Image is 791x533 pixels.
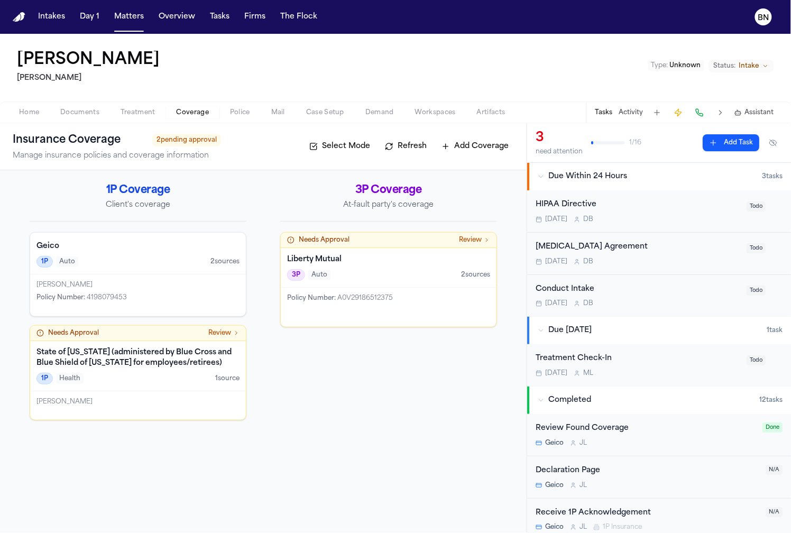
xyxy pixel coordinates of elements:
[709,60,774,72] button: Change status from Intake
[208,329,231,337] span: Review
[527,275,791,317] div: Open task: Conduct Intake
[304,138,375,155] button: Select Mode
[36,373,53,384] span: 1P
[762,422,783,433] span: Done
[762,172,783,181] span: 3 task s
[30,200,246,210] p: Client's coverage
[595,108,613,117] button: Tasks
[36,347,240,369] h4: State of [US_STATE] (administered by Blue Cross and Blue Shield of [US_STATE] for employees/retir...
[536,465,759,477] div: Declaration Page
[580,481,587,490] span: J L
[548,325,592,336] span: Due [DATE]
[436,138,514,155] button: Add Coverage
[648,60,704,71] button: Edit Type: Unknown
[536,507,759,519] div: Receive 1P Acknowledgement
[337,295,393,301] span: A0V29186512375
[154,7,199,26] button: Overview
[276,7,321,26] button: The Flock
[545,258,567,266] span: [DATE]
[545,215,567,224] span: [DATE]
[536,148,583,156] div: need attention
[459,236,482,244] span: Review
[545,523,564,531] span: Geico
[13,12,25,22] img: Finch Logo
[747,201,766,212] span: Todo
[177,108,209,117] span: Coverage
[110,7,148,26] button: Matters
[215,374,240,383] span: 1 source
[619,108,643,117] button: Activity
[280,200,497,210] p: At-fault party's coverage
[380,138,432,155] button: Refresh
[13,151,221,161] p: Manage insurance policies and coverage information
[536,241,740,253] div: [MEDICAL_DATA] Agreement
[287,295,336,301] span: Policy Number :
[734,108,774,117] button: Assistant
[36,295,85,301] span: Policy Number :
[48,329,99,337] span: Needs Approval
[308,270,330,280] span: Auto
[271,108,285,117] span: Mail
[759,396,783,405] span: 12 task s
[287,269,305,281] span: 3P
[527,414,791,456] div: Open task: Review Found Coverage
[583,258,593,266] span: D B
[650,105,665,120] button: Add Task
[536,422,756,435] div: Review Found Coverage
[17,51,160,70] h1: [PERSON_NAME]
[545,299,567,308] span: [DATE]
[714,62,736,70] span: Status:
[17,51,160,70] button: Edit matter name
[306,108,344,117] span: Case Setup
[30,183,246,198] h2: 1P Coverage
[56,373,84,384] span: Health
[13,12,25,22] a: Home
[580,523,587,531] span: J L
[545,481,564,490] span: Geico
[580,439,587,447] span: J L
[17,72,164,85] h2: [PERSON_NAME]
[240,7,270,26] button: Firms
[747,243,766,253] span: Todo
[206,7,234,26] button: Tasks
[60,108,99,117] span: Documents
[287,254,490,265] h4: Liberty Mutual
[87,295,127,301] span: 4198079453
[651,62,668,69] span: Type :
[629,139,641,147] span: 1 / 16
[415,108,456,117] span: Workspaces
[536,283,740,296] div: Conduct Intake
[56,256,78,267] span: Auto
[365,108,394,117] span: Demand
[36,241,240,252] h4: Geico
[230,108,250,117] span: Police
[739,62,759,70] span: Intake
[76,7,104,26] button: Day 1
[703,134,759,151] button: Add Task
[583,299,593,308] span: D B
[545,369,567,378] span: [DATE]
[280,183,497,198] h2: 3P Coverage
[747,286,766,296] span: Todo
[527,233,791,275] div: Open task: Retainer Agreement
[670,62,701,69] span: Unknown
[671,105,686,120] button: Create Immediate Task
[36,281,240,289] div: [PERSON_NAME]
[34,7,69,26] a: Intakes
[745,108,774,117] span: Assistant
[527,190,791,233] div: Open task: HIPAA Directive
[603,523,642,531] span: 1P Insurance
[299,236,349,244] span: Needs Approval
[36,256,53,268] span: 1P
[692,105,707,120] button: Make a Call
[527,163,791,190] button: Due Within 24 Hours3tasks
[461,271,490,279] span: 2 source s
[152,134,221,146] span: 2 pending approval
[583,369,593,378] span: M L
